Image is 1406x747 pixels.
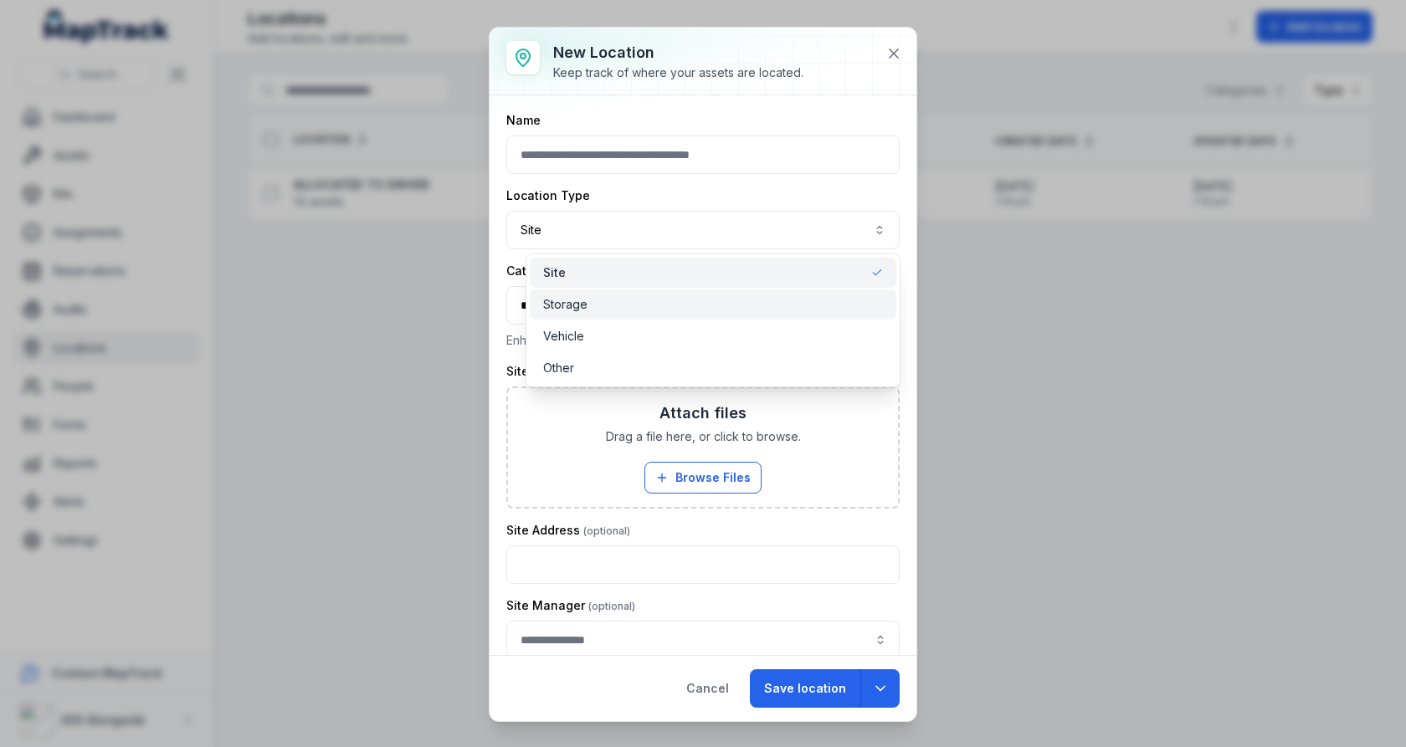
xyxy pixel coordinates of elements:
span: Storage [543,296,588,313]
div: Site [526,253,900,387]
span: Vehicle [543,328,584,345]
button: Site [506,211,900,249]
span: Site [543,264,566,281]
span: Other [543,360,574,376]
